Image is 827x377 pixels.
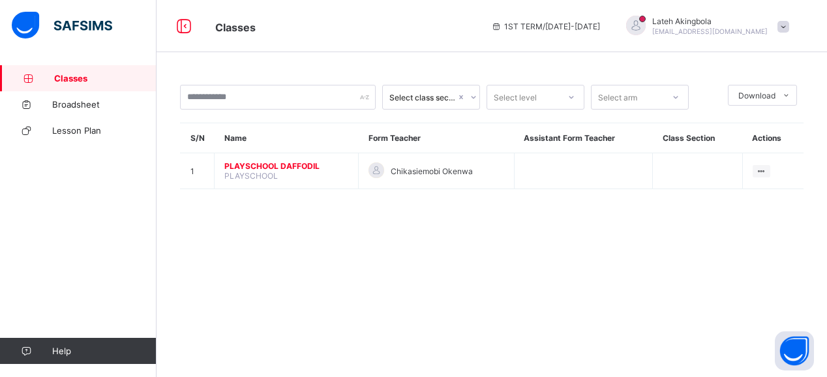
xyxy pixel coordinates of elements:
img: safsims [12,12,112,39]
span: PLAYSCHOOL [224,171,278,181]
th: Class Section [653,123,742,153]
th: Actions [742,123,804,153]
div: Select arm [598,85,637,110]
th: S/N [181,123,215,153]
td: 1 [181,153,215,189]
span: Lateh Akingbola [652,16,768,26]
span: [EMAIL_ADDRESS][DOMAIN_NAME] [652,27,768,35]
th: Assistant Form Teacher [514,123,652,153]
span: Lesson Plan [52,125,157,136]
th: Name [215,123,359,153]
span: Chikasiemobi Okenwa [391,166,473,176]
span: session/term information [491,22,600,31]
div: Select class section [389,93,456,102]
span: Download [738,91,775,100]
span: Broadsheet [52,99,157,110]
span: PLAYSCHOOL DAFFODIL [224,161,348,171]
span: Help [52,346,156,356]
button: Open asap [775,331,814,370]
span: Classes [215,21,256,34]
th: Form Teacher [359,123,515,153]
div: LatehAkingbola [613,16,796,37]
div: Select level [494,85,537,110]
span: Classes [54,73,157,83]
